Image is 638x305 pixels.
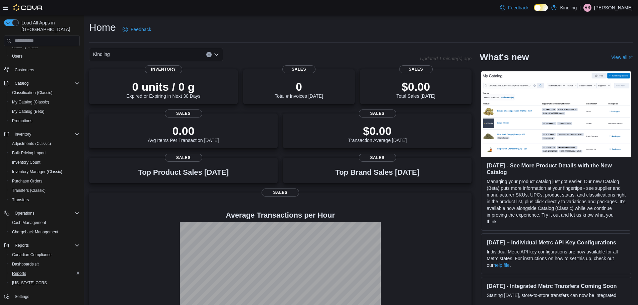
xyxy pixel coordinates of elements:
a: Dashboards [7,259,82,269]
span: Transfers (Classic) [12,188,46,193]
span: Classification (Classic) [12,90,53,95]
a: Promotions [9,117,35,125]
button: Catalog [1,79,82,88]
button: My Catalog (Beta) [7,107,82,116]
span: Bulk Pricing Import [12,150,46,156]
span: Dashboards [12,261,39,267]
button: My Catalog (Classic) [7,97,82,107]
span: Catalog [15,81,28,86]
a: Reports [9,270,29,278]
span: Inventory Manager (Classic) [9,168,80,176]
button: Transfers [7,195,82,205]
button: Promotions [7,116,82,126]
h4: Average Transactions per Hour [94,211,466,219]
button: Reports [7,269,82,278]
span: Reports [9,270,80,278]
button: Bulk Pricing Import [7,148,82,158]
button: Inventory Count [7,158,82,167]
a: Dashboards [9,260,42,268]
p: Managing your product catalog just got easier. Our new Catalog (Beta) puts more information at yo... [487,178,626,225]
h3: [DATE] - See More Product Details with the New Catalog [487,162,626,175]
span: Promotions [12,118,32,124]
span: Classification (Classic) [9,89,80,97]
button: Open list of options [214,52,219,57]
span: Chargeback Management [12,229,58,235]
span: Feedback [508,4,528,11]
span: Reports [12,241,80,249]
a: [US_STATE] CCRS [9,279,50,287]
span: Sales [359,109,396,118]
button: Inventory [1,130,82,139]
div: Transaction Average [DATE] [348,124,407,143]
div: Total Sales [DATE] [396,80,435,99]
button: Operations [12,209,37,217]
a: Inventory Manager (Classic) [9,168,65,176]
button: Users [7,52,82,61]
span: My Catalog (Beta) [9,107,80,116]
a: Classification (Classic) [9,89,55,97]
p: [PERSON_NAME] [594,4,633,12]
span: Dashboards [9,260,80,268]
p: Individual Metrc API key configurations are now available for all Metrc states. For instructions ... [487,248,626,269]
span: Purchase Orders [12,178,43,184]
div: Expired or Expiring in Next 30 Days [127,80,201,99]
div: rodri sandoval [583,4,591,12]
span: rs [585,4,590,12]
span: Inventory [12,130,80,138]
a: Feedback [497,1,531,14]
a: Transfers (Classic) [9,186,48,195]
a: Transfers [9,196,31,204]
p: $0.00 [348,124,407,138]
span: Inventory Count [12,160,41,165]
a: help file [493,262,509,268]
a: Bulk Pricing Import [9,149,49,157]
button: Cash Management [7,218,82,227]
button: Operations [1,209,82,218]
p: Updated 1 minute(s) ago [420,56,472,61]
a: Customers [12,66,37,74]
a: Inventory Count [9,158,43,166]
span: Sales [282,65,316,73]
span: Reports [15,243,29,248]
a: Users [9,52,25,60]
button: Canadian Compliance [7,250,82,259]
span: Inventory Count [9,158,80,166]
span: Chargeback Management [9,228,80,236]
span: Feedback [131,26,151,33]
a: Settings [12,293,32,301]
span: Purchase Orders [9,177,80,185]
a: Adjustments (Classic) [9,140,54,148]
div: Total # Invoices [DATE] [275,80,323,99]
span: Sales [165,109,202,118]
span: My Catalog (Beta) [12,109,45,114]
a: View allExternal link [611,55,633,60]
span: Canadian Compliance [9,251,80,259]
button: Transfers (Classic) [7,186,82,195]
button: Settings [1,292,82,301]
span: Cash Management [9,219,80,227]
a: My Catalog (Classic) [9,98,52,106]
h3: Top Brand Sales [DATE] [335,168,419,176]
a: Cash Management [9,219,49,227]
p: $0.00 [396,80,435,93]
img: Cova [13,4,43,11]
span: Promotions [9,117,80,125]
p: | [579,4,581,12]
span: Transfers [9,196,80,204]
button: Inventory [12,130,34,138]
span: Catalog [12,79,80,87]
a: Feedback [120,23,154,36]
span: Inventory Manager (Classic) [12,169,62,174]
span: Load All Apps in [GEOGRAPHIC_DATA] [19,19,80,33]
span: Adjustments (Classic) [12,141,51,146]
span: Users [12,54,22,59]
span: Settings [15,294,29,299]
span: Customers [12,66,80,74]
svg: External link [629,56,633,60]
span: Sales [359,154,396,162]
span: Reports [12,271,26,276]
span: Operations [15,211,34,216]
button: Reports [1,241,82,250]
span: Operations [12,209,80,217]
a: My Catalog (Beta) [9,107,47,116]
